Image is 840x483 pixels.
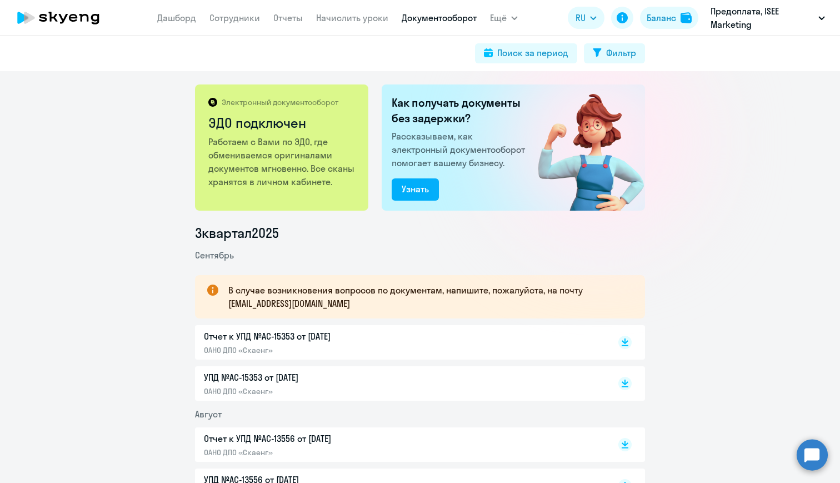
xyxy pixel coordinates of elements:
[204,432,595,457] a: Отчет к УПД №AC-13556 от [DATE]ОАНО ДПО «Скаенг»
[392,95,529,126] h2: Как получать документы без задержки?
[204,447,437,457] p: ОАНО ДПО «Скаенг»
[208,114,357,132] h2: ЭДО подключен
[568,7,604,29] button: RU
[705,4,831,31] button: Предоплата, ISEE Marketing
[208,135,357,188] p: Работаем с Вами по ЭДО, где обмениваемся оригиналами документов мгновенно. Все сканы хранятся в л...
[316,12,388,23] a: Начислить уроки
[402,182,429,196] div: Узнать
[204,345,437,355] p: ОАНО ДПО «Скаенг»
[204,371,595,396] a: УПД №AC-15353 от [DATE]ОАНО ДПО «Скаенг»
[204,432,437,445] p: Отчет к УПД №AC-13556 от [DATE]
[204,330,437,343] p: Отчет к УПД №AC-15353 от [DATE]
[204,371,437,384] p: УПД №AC-15353 от [DATE]
[204,330,595,355] a: Отчет к УПД №AC-15353 от [DATE]ОАНО ДПО «Скаенг»
[195,224,645,242] li: 3 квартал 2025
[195,409,222,420] span: Август
[711,4,814,31] p: Предоплата, ISEE Marketing
[157,12,196,23] a: Дашборд
[195,250,234,261] span: Сентябрь
[606,46,636,59] div: Фильтр
[584,43,645,63] button: Фильтр
[222,97,338,107] p: Электронный документооборот
[520,84,645,211] img: connected
[640,7,698,29] button: Балансbalance
[497,46,568,59] div: Поиск за период
[392,130,529,170] p: Рассказываем, как электронный документооборот помогает вашему бизнесу.
[490,11,507,24] span: Ещё
[647,11,676,24] div: Баланс
[402,12,477,23] a: Документооборот
[209,12,260,23] a: Сотрудники
[273,12,303,23] a: Отчеты
[475,43,577,63] button: Поиск за период
[204,386,437,396] p: ОАНО ДПО «Скаенг»
[490,7,518,29] button: Ещё
[228,283,625,310] p: В случае возникновения вопросов по документам, напишите, пожалуйста, на почту [EMAIL_ADDRESS][DOM...
[681,12,692,23] img: balance
[392,178,439,201] button: Узнать
[576,11,586,24] span: RU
